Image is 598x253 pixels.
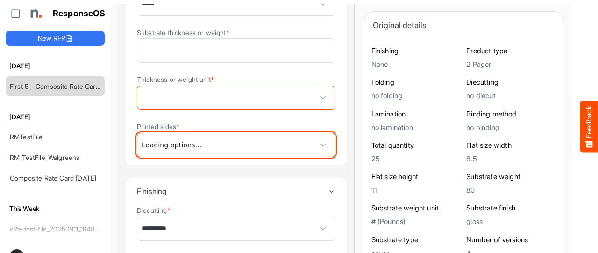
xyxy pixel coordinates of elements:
a: First 5 _ Composite Rate Card [DATE] [10,82,122,90]
h6: Diecutting [466,78,557,87]
label: Substrate thickness or weight [137,29,229,36]
img: Northell [26,4,44,23]
label: Printed sides [137,123,179,130]
h6: Substrate finish [466,203,557,213]
h5: # (Pounds) [371,217,462,225]
a: RM_TestFile_Walgreens [10,153,79,161]
h5: gloss [466,217,557,225]
h6: Flat size width [466,141,557,150]
h5: no binding [466,123,557,131]
h6: Substrate type [371,235,462,245]
label: Diecutting [137,207,171,214]
button: New RFP [6,31,105,46]
h6: This Week [6,203,105,214]
h6: Substrate weight [466,172,557,181]
a: Composite Rate Card [DATE] [10,174,96,182]
h6: Product type [466,46,557,56]
a: RMTestFile [10,133,43,141]
h5: 11 [371,186,462,194]
h6: Binding method [466,109,557,119]
h6: Total quantity [371,141,462,150]
h6: [DATE] [6,61,105,71]
h6: Folding [371,78,462,87]
h5: None [371,60,462,68]
h6: Number of versions [466,235,557,245]
label: Thickness or weight unit [137,76,214,83]
h6: Lamination [371,109,462,119]
summary: Toggle content [137,178,335,205]
h1: ResponseOS [53,9,106,19]
button: Feedback [580,101,598,152]
h5: 8.5 [466,155,557,163]
h6: Substrate weight unit [371,203,462,213]
h5: no folding [371,92,462,100]
h5: 25 [371,155,462,163]
h5: no lamination [371,123,462,131]
h4: Finishing [137,187,328,195]
h6: Finishing [371,46,462,56]
h5: no diecut [466,92,557,100]
h6: [DATE] [6,112,105,122]
h5: 2 Pager [466,60,557,68]
h6: Flat size height [371,172,462,181]
h5: 80 [466,186,557,194]
div: Original details [373,19,555,32]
